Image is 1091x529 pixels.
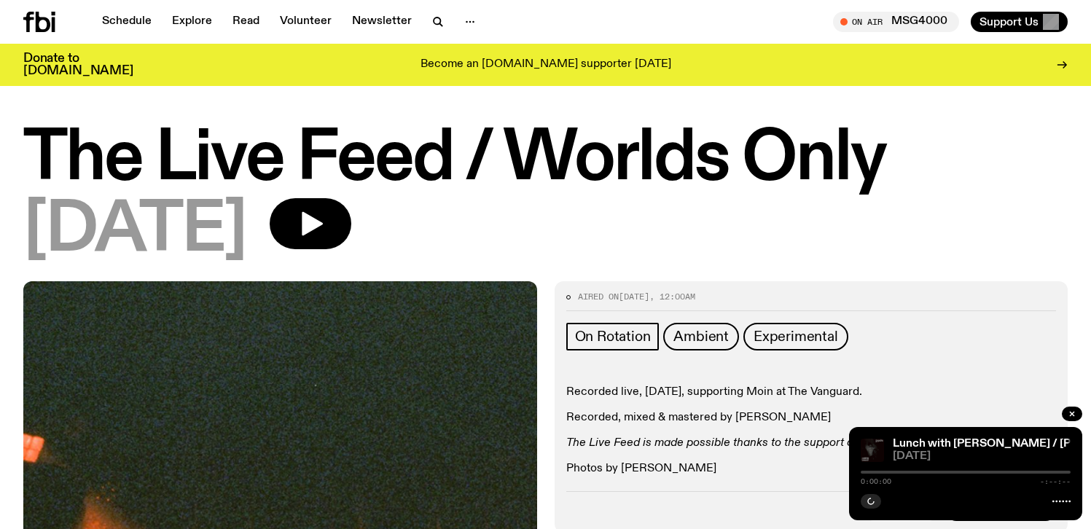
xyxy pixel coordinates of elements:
[971,12,1068,32] button: Support Us
[893,451,1071,462] span: [DATE]
[1040,478,1071,485] span: -:--:--
[163,12,221,32] a: Explore
[979,15,1039,28] span: Support Us
[566,462,1057,476] p: Photos by [PERSON_NAME]
[566,323,660,350] a: On Rotation
[575,329,651,345] span: On Rotation
[649,291,695,302] span: , 12:00am
[578,291,619,302] span: Aired on
[861,478,891,485] span: 0:00:00
[754,329,838,345] span: Experimental
[271,12,340,32] a: Volunteer
[833,12,959,32] button: On AirMSG4000
[619,291,649,302] span: [DATE]
[93,12,160,32] a: Schedule
[743,323,848,350] a: Experimental
[23,127,1068,192] h1: The Live Feed / Worlds Only
[566,411,1057,425] p: Recorded, mixed & mastered by [PERSON_NAME]
[224,12,268,32] a: Read
[566,385,1057,399] p: Recorded live, [DATE], supporting Moin at The Vanguard.
[673,329,729,345] span: Ambient
[566,437,992,449] em: The Live Feed is made possible thanks to the support of Young [PERSON_NAME].
[421,58,671,71] p: Become an [DOMAIN_NAME] supporter [DATE]
[23,52,133,77] h3: Donate to [DOMAIN_NAME]
[343,12,421,32] a: Newsletter
[23,198,246,264] span: [DATE]
[663,323,739,350] a: Ambient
